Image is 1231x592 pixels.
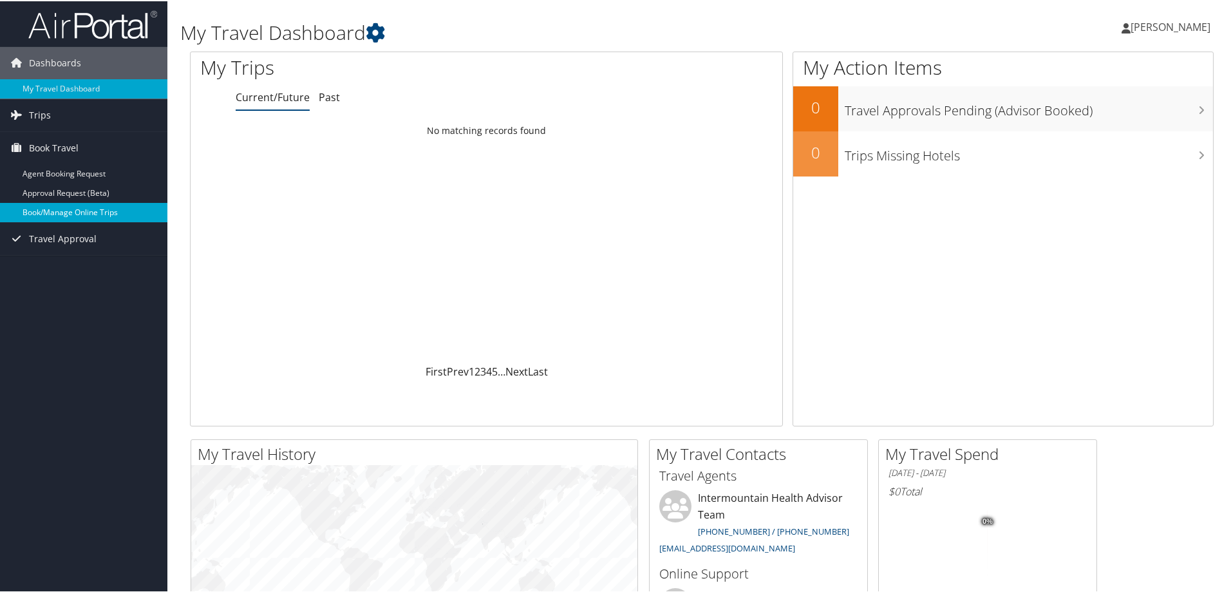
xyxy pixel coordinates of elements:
a: Last [528,363,548,377]
h2: My Travel History [198,442,637,464]
li: Intermountain Health Advisor Team [653,489,864,558]
h2: My Travel Spend [885,442,1096,464]
span: Dashboards [29,46,81,78]
h3: Travel Agents [659,466,858,484]
a: 0Travel Approvals Pending (Advisor Booked) [793,85,1213,130]
tspan: 0% [982,517,993,524]
a: Next [505,363,528,377]
h3: Travel Approvals Pending (Advisor Booked) [845,94,1213,119]
h3: Trips Missing Hotels [845,139,1213,164]
a: 0Trips Missing Hotels [793,130,1213,175]
span: … [498,363,505,377]
a: [PERSON_NAME] [1122,6,1223,45]
img: airportal-logo.png [28,8,157,39]
a: [EMAIL_ADDRESS][DOMAIN_NAME] [659,541,795,553]
a: 4 [486,363,492,377]
a: [PHONE_NUMBER] / [PHONE_NUMBER] [698,524,849,536]
a: First [426,363,447,377]
h1: My Travel Dashboard [180,18,876,45]
span: Trips [29,98,51,130]
a: 2 [475,363,480,377]
a: Past [319,89,340,103]
span: [PERSON_NAME] [1131,19,1210,33]
h2: My Travel Contacts [656,442,867,464]
h3: Online Support [659,564,858,582]
span: Book Travel [29,131,79,163]
h6: [DATE] - [DATE] [888,466,1087,478]
span: Travel Approval [29,222,97,254]
td: No matching records found [191,118,782,141]
a: Prev [447,363,469,377]
span: $0 [888,483,900,497]
a: 1 [469,363,475,377]
h6: Total [888,483,1087,497]
h1: My Action Items [793,53,1213,80]
a: 5 [492,363,498,377]
a: 3 [480,363,486,377]
h2: 0 [793,95,838,117]
h1: My Trips [200,53,526,80]
h2: 0 [793,140,838,162]
a: Current/Future [236,89,310,103]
